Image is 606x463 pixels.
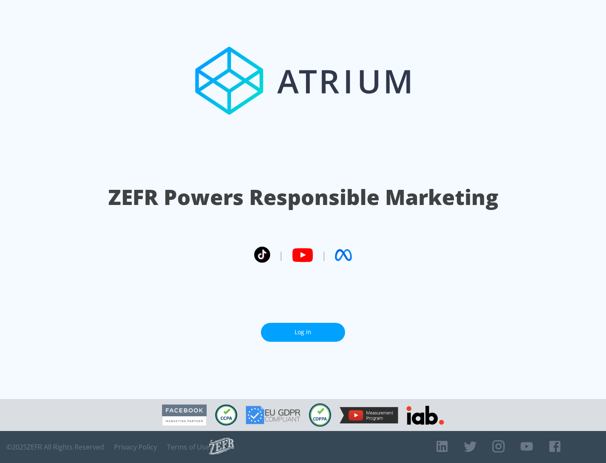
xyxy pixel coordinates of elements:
a: Privacy Policy [114,443,157,451]
img: IAB [407,406,444,425]
img: YouTube Measurement Program [340,407,398,423]
img: CCPA Compliant [215,404,237,426]
a: Log In [261,323,345,342]
span: © 2025 ZEFR All Rights Reserved [6,443,104,451]
a: Terms of Use [167,443,209,451]
img: COPPA Compliant [309,403,331,427]
img: GDPR Compliant [246,406,300,424]
span: | [322,249,327,261]
img: Facebook Marketing Partner [162,404,207,426]
span: | [279,249,284,261]
h1: ZEFR Powers Responsible Marketing [108,183,498,212]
